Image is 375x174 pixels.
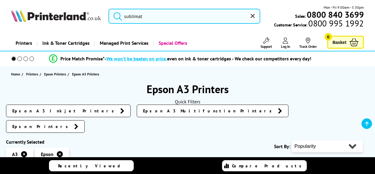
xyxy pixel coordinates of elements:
[11,9,101,22] img: Printerland Logo
[6,82,369,96] h1: Epson A3 Printers
[12,151,18,157] span: A3
[281,38,290,49] a: Log In
[3,53,357,64] li: modal_Promise
[261,38,272,49] a: Support
[307,9,364,20] b: 0800 840 3699
[106,56,167,62] span: We won’t be beaten on price,
[232,163,305,169] span: Compare Products
[72,72,99,76] span: Epson A3 Printers
[105,56,311,62] div: - even on ink & toner cartridges - We check our competitors every day!
[11,9,101,23] a: Printerland Logo
[306,12,364,17] a: 0800 840 3699
[333,38,346,46] span: Basket
[324,5,364,10] span: Mon - Fri 9:00am - 5:30pm
[44,71,66,77] span: Epson Printers
[11,35,37,51] a: Printers
[44,71,68,77] a: Epson Printers
[6,120,85,133] a: Epson Printers
[6,105,131,117] a: Epson A3 Inkjet Printers
[26,71,38,77] span: Printers
[274,20,364,28] span: Customer Service:
[37,35,94,51] a: Ink & Toner Cartridges
[307,20,364,26] span: 0800 995 1992
[11,71,22,77] a: Home
[94,35,153,51] a: Managed Print Services
[58,163,126,169] span: Recently Viewed
[12,108,117,114] span: Epson A3 Inkjet Printers
[299,38,317,49] a: Track Order
[108,9,260,24] input: Se
[327,36,364,49] a: Basket 0
[222,160,307,171] a: Compare Products
[137,105,288,117] a: Epson A3 Multifunction Printers
[6,99,369,105] div: Quick Filters
[6,139,93,145] div: Currently Selected
[274,143,290,149] span: Sort By:
[41,151,53,157] span: Epson
[60,56,105,62] span: Price Match Promise*
[281,44,290,49] span: Log In
[325,33,332,41] span: 0
[143,108,275,114] span: Epson A3 Multifunction Printers
[295,13,306,19] span: Sales:
[26,71,40,77] a: Printers
[153,35,192,51] a: Special Offers
[12,124,71,130] span: Epson Printers
[49,160,134,171] a: Recently Viewed
[42,35,90,51] span: Ink & Toner Cartridges
[261,44,272,49] span: Support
